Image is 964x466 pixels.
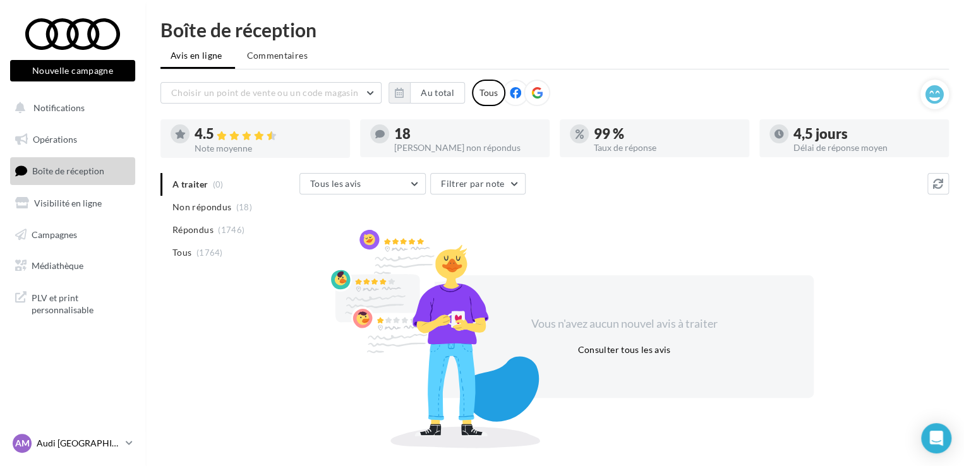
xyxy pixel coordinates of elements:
[8,190,138,217] a: Visibilité en ligne
[394,127,539,141] div: 18
[410,82,465,104] button: Au total
[171,87,358,98] span: Choisir un point de vente ou un code magasin
[394,143,539,152] div: [PERSON_NAME] non répondus
[34,198,102,208] span: Visibilité en ligne
[793,143,939,152] div: Délai de réponse moyen
[15,437,30,450] span: AM
[33,102,85,113] span: Notifications
[172,246,191,259] span: Tous
[160,20,949,39] div: Boîte de réception
[8,222,138,248] a: Campagnes
[299,173,426,194] button: Tous les avis
[196,248,223,258] span: (1764)
[8,284,138,321] a: PLV et print personnalisable
[8,253,138,279] a: Médiathèque
[160,82,382,104] button: Choisir un point de vente ou un code magasin
[32,289,130,316] span: PLV et print personnalisable
[594,143,739,152] div: Taux de réponse
[218,225,244,235] span: (1746)
[10,60,135,81] button: Nouvelle campagne
[389,82,465,104] button: Au total
[172,224,214,236] span: Répondus
[32,260,83,271] span: Médiathèque
[310,178,361,189] span: Tous les avis
[430,173,526,194] button: Filtrer par note
[793,127,939,141] div: 4,5 jours
[8,126,138,153] a: Opérations
[921,423,951,453] div: Open Intercom Messenger
[572,342,675,357] button: Consulter tous les avis
[32,229,77,239] span: Campagnes
[32,165,104,176] span: Boîte de réception
[195,127,340,141] div: 4.5
[515,316,733,332] div: Vous n'avez aucun nouvel avis à traiter
[247,49,308,62] span: Commentaires
[8,157,138,184] a: Boîte de réception
[236,202,252,212] span: (18)
[172,201,231,213] span: Non répondus
[472,80,505,106] div: Tous
[8,95,133,121] button: Notifications
[37,437,121,450] p: Audi [GEOGRAPHIC_DATA]
[33,134,77,145] span: Opérations
[195,144,340,153] div: Note moyenne
[594,127,739,141] div: 99 %
[10,431,135,455] a: AM Audi [GEOGRAPHIC_DATA]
